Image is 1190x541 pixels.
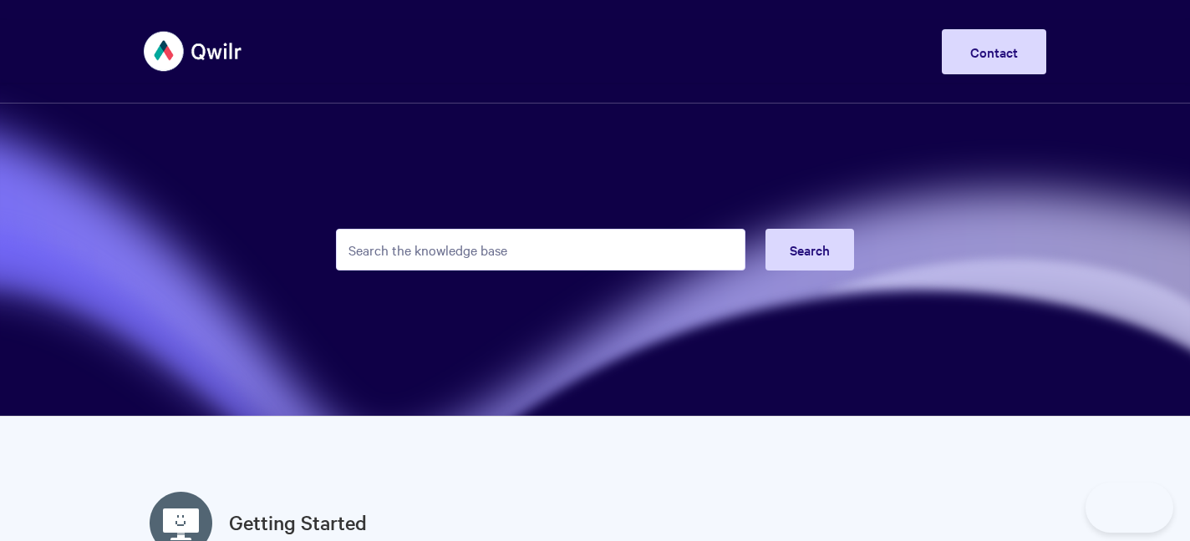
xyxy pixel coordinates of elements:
iframe: Toggle Customer Support [1086,483,1173,533]
img: Qwilr Help Center [144,20,243,83]
a: Getting Started [229,508,367,538]
input: Search the knowledge base [336,229,745,270]
span: Search [790,240,830,259]
button: Search [765,229,854,270]
a: Contact [942,29,1046,74]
